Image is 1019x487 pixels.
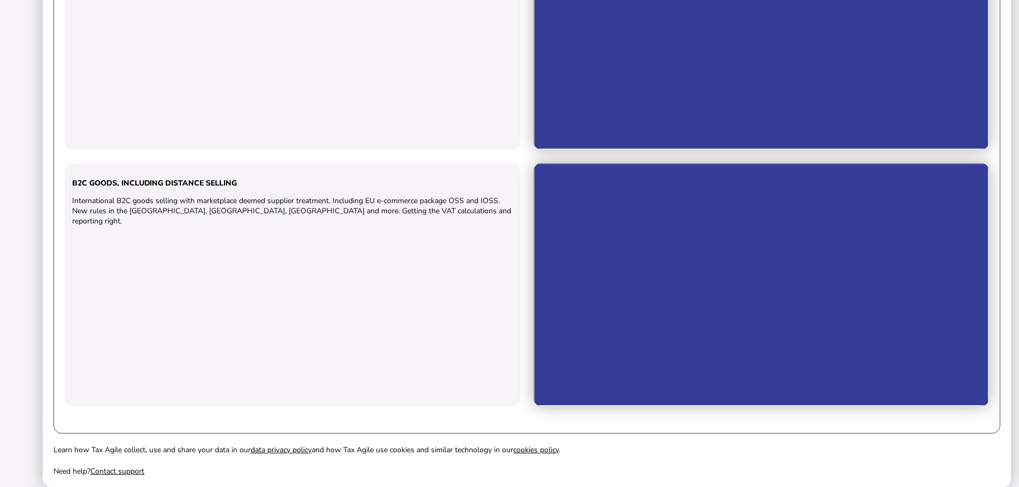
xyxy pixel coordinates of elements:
[72,178,513,188] h3: B2C goods, including distance selling
[53,466,1000,476] div: Need help?
[90,466,144,476] a: Contact support
[513,445,559,455] a: cookies policy
[534,163,989,407] iframe: B2C VAT Advisor
[251,445,312,455] a: data privacy policy
[72,196,513,226] p: International B2C goods selling with marketplace deemed supplier treatment. Including EU e-commer...
[53,445,1000,455] div: Learn how Tax Agile collect, use and share your data in our and how Tax Agile use cookies and sim...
